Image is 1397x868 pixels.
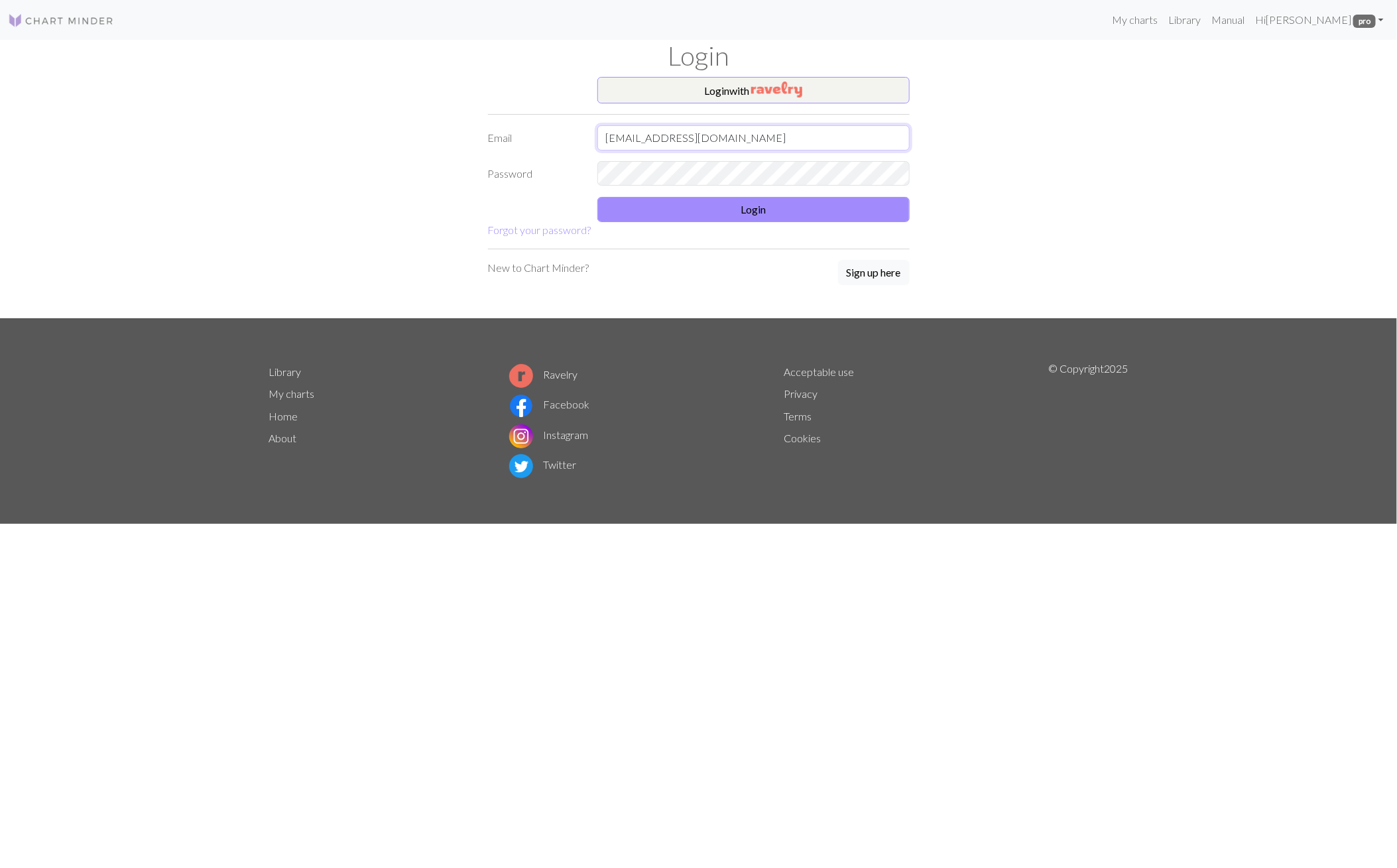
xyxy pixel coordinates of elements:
a: My charts [1107,7,1163,33]
a: Terms [784,410,812,422]
a: Hi[PERSON_NAME] pro [1250,7,1389,33]
a: Forgot your password? [488,223,591,236]
p: © Copyright 2025 [1049,361,1128,481]
a: Privacy [784,387,818,400]
a: Home [269,410,298,422]
a: Library [1163,7,1206,33]
a: Acceptable use [784,365,855,378]
a: About [269,432,297,444]
label: Email [480,125,589,151]
span: pro [1353,15,1376,28]
img: Ravelry [751,82,802,97]
button: Login [597,197,910,222]
a: Facebook [509,398,590,410]
button: Loginwith [597,77,910,103]
button: Sign up here [838,260,910,285]
img: Facebook logo [509,394,533,418]
img: Twitter logo [509,454,533,478]
a: Sign up here [838,260,910,286]
a: Twitter [509,458,577,471]
p: New to Chart Minder? [488,260,589,276]
label: Password [480,161,589,186]
a: Cookies [784,432,821,444]
img: Ravelry logo [509,364,533,388]
a: My charts [269,387,315,400]
a: Ravelry [509,368,578,381]
img: Logo [8,13,114,29]
a: Library [269,365,302,378]
a: Manual [1206,7,1250,33]
a: Instagram [509,428,589,441]
h1: Login [261,40,1136,72]
img: Instagram logo [509,424,533,448]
